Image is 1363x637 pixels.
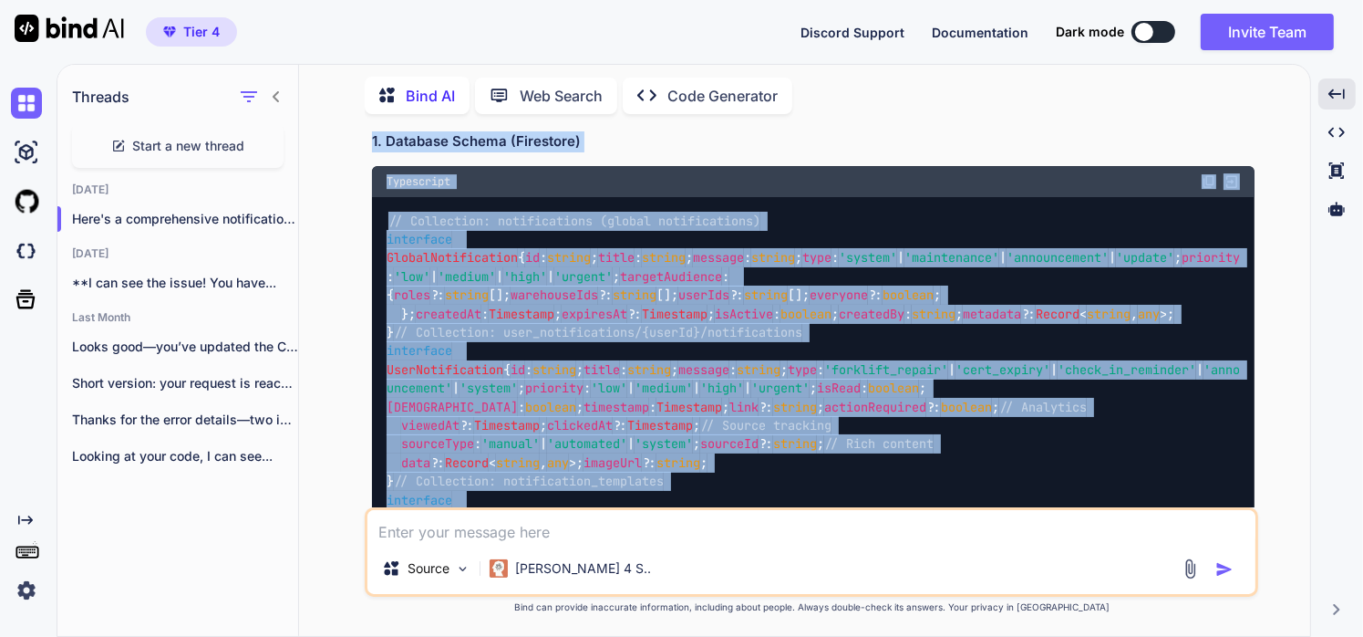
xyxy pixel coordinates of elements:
[800,23,904,42] button: Discord Support
[72,374,298,392] p: Short version: your request is reaching the...
[810,287,868,304] span: everyone
[387,399,518,415] span: [DEMOGRAPHIC_DATA]
[656,399,722,415] span: Timestamp
[1215,560,1234,579] img: icon
[72,447,298,465] p: Looking at your code, I can see...
[751,250,795,266] span: string
[1202,174,1216,189] img: copy
[445,287,489,304] span: string
[408,559,449,578] p: Source
[554,268,613,285] span: 'urgent'
[401,454,430,471] span: data
[388,213,760,229] span: // Collection: notifications (global notifications)
[503,268,547,285] span: 'high'
[146,17,237,47] button: premiumTier 4
[824,436,934,453] span: // Rich content
[1036,306,1079,322] span: Record
[496,454,540,471] span: string
[72,210,298,228] p: Here's a comprehensive notification syst...
[1056,23,1124,41] span: Dark mode
[394,324,802,340] span: // Collection: user_notifications/{userId}/notifications
[387,212,1240,584] code: { : ; : ; : ; : | | | ; : | | | ; : { ?: []; ?: []; ?: []; ?: ; }; : ; ?: ; : ; : ; ?: < , >; } {...
[515,559,651,578] p: [PERSON_NAME] 4 S..
[868,381,919,397] span: boolean
[751,381,810,397] span: 'urgent'
[773,399,817,415] span: string
[715,306,773,322] span: isActive
[520,85,603,107] p: Web Search
[438,268,496,285] span: 'medium'
[490,559,508,578] img: Claude 4 Sonnet
[642,250,686,266] span: string
[963,306,1021,322] span: metadata
[904,250,999,266] span: 'maintenance'
[72,86,129,108] h1: Threads
[547,250,591,266] span: string
[57,246,298,261] h2: [DATE]
[387,361,1240,396] span: 'announcement'
[72,411,298,429] p: Thanks for the error details—two issues are...
[481,436,540,453] span: 'manual'
[394,287,430,304] span: roles
[839,250,897,266] span: 'system'
[613,287,656,304] span: string
[802,250,831,266] span: type
[489,306,554,322] span: Timestamp
[1201,14,1334,50] button: Invite Team
[511,287,598,304] span: warehouseIds
[416,306,481,322] span: createdAt
[387,250,518,266] span: GlobalNotification
[163,26,176,37] img: premium
[627,361,671,378] span: string
[800,25,904,40] span: Discord Support
[912,306,955,322] span: string
[387,343,452,360] span: interface
[729,399,759,415] span: link
[824,361,948,378] span: 'forklift_repair'
[459,381,518,397] span: 'system'
[387,492,452,508] span: interface
[591,381,627,397] span: 'low'
[635,436,693,453] span: 'system'
[667,85,778,107] p: Code Generator
[999,399,1087,415] span: // Analytics
[11,575,42,606] img: settings
[1116,250,1174,266] span: 'update'
[700,417,831,433] span: // Source tracking
[547,436,627,453] span: 'automated'
[700,381,744,397] span: 'high'
[693,250,744,266] span: message
[183,23,220,41] span: Tier 4
[1224,173,1240,190] img: Open in Browser
[455,561,470,577] img: Pick Models
[883,287,934,304] span: boolean
[474,417,540,433] span: Timestamp
[642,306,707,322] span: Timestamp
[627,417,693,433] span: Timestamp
[394,268,430,285] span: 'low'
[817,381,861,397] span: isRead
[11,137,42,168] img: ai-studio
[15,15,124,42] img: Bind AI
[406,85,455,107] p: Bind AI
[387,361,503,378] span: UserNotification
[1058,361,1196,378] span: 'check_in_reminder'
[532,361,576,378] span: string
[583,361,620,378] span: title
[57,183,298,197] h2: [DATE]
[678,287,729,304] span: userIds
[445,454,489,471] span: Record
[525,399,576,415] span: boolean
[1007,250,1109,266] span: 'announcement'
[737,361,780,378] span: string
[583,454,642,471] span: imageUrl
[525,381,583,397] span: priority
[57,310,298,325] h2: Last Month
[11,186,42,217] img: githubLight
[780,306,831,322] span: boolean
[372,131,1255,152] h2: 1. Database Schema (Firestore)
[598,250,635,266] span: title
[11,88,42,119] img: chat
[635,381,693,397] span: 'medium'
[133,137,245,155] span: Start a new thread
